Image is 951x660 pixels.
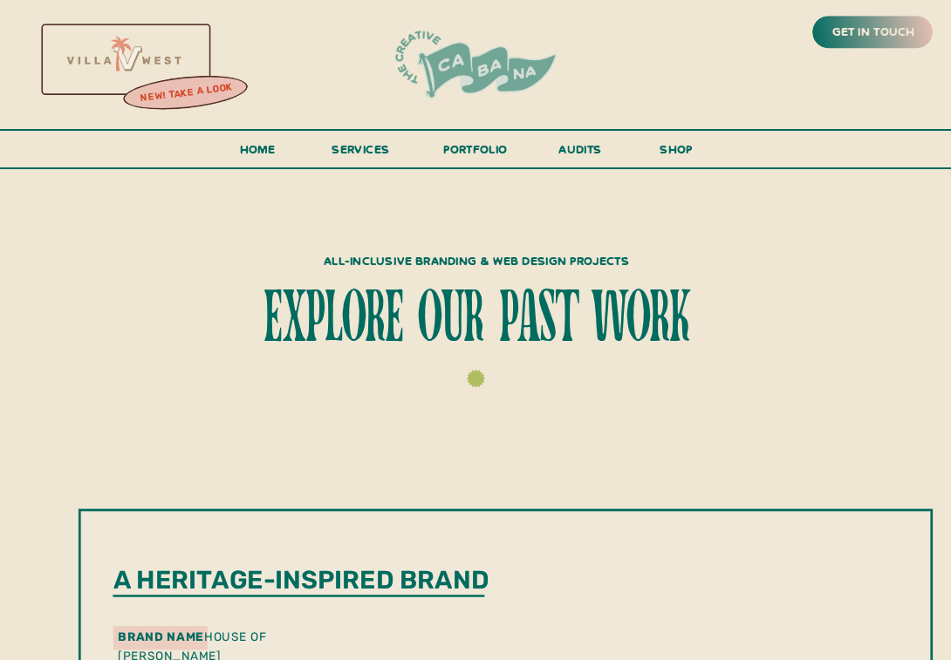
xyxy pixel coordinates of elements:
span: services [332,142,389,157]
a: services [327,139,393,169]
p: house of [PERSON_NAME] [118,627,352,643]
a: audits [557,139,605,167]
a: Home [233,139,282,169]
a: new! take a look [121,78,251,109]
a: get in touch [829,22,918,44]
a: shop [638,139,714,167]
b: brand name [118,629,204,643]
a: portfolio [438,139,512,169]
p: A heritage-inspired brand [113,564,494,596]
h1: explore our past work [202,284,750,355]
p: all-inclusive branding & web design projects [263,250,690,265]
